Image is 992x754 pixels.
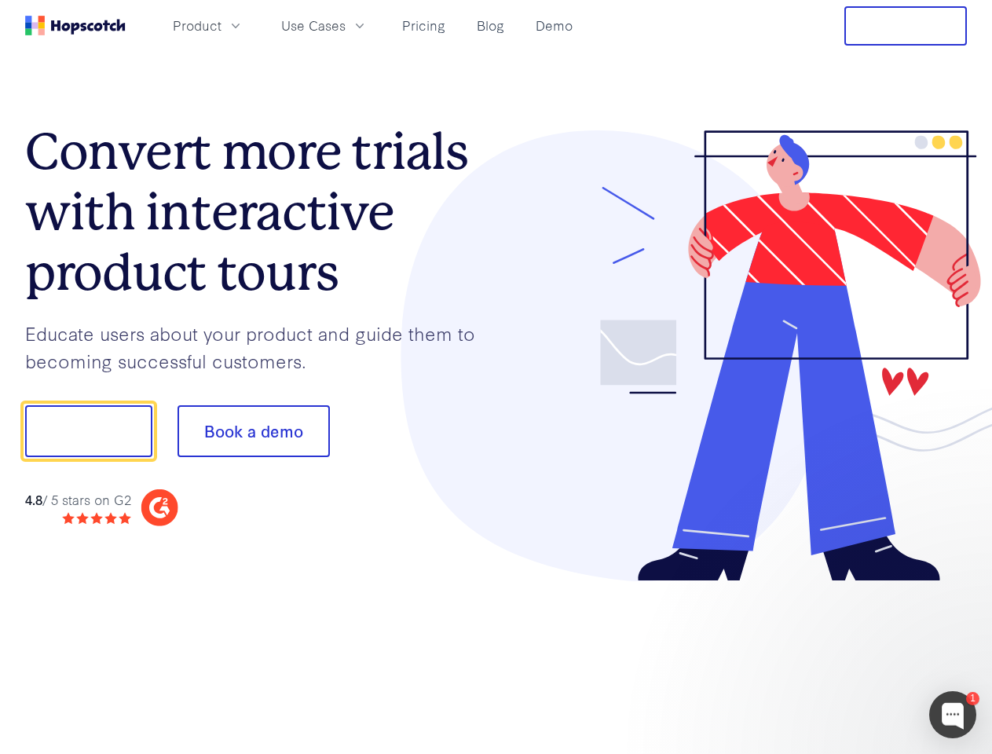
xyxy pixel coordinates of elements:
button: Book a demo [178,405,330,457]
span: Use Cases [281,16,346,35]
button: Product [163,13,253,38]
span: Product [173,16,221,35]
strong: 4.8 [25,490,42,508]
div: / 5 stars on G2 [25,490,131,510]
p: Educate users about your product and guide them to becoming successful customers. [25,320,496,374]
h1: Convert more trials with interactive product tours [25,122,496,302]
div: 1 [966,692,979,705]
a: Blog [470,13,511,38]
a: Pricing [396,13,452,38]
button: Use Cases [272,13,377,38]
button: Free Trial [844,6,967,46]
button: Show me! [25,405,152,457]
a: Demo [529,13,579,38]
a: Home [25,16,126,35]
